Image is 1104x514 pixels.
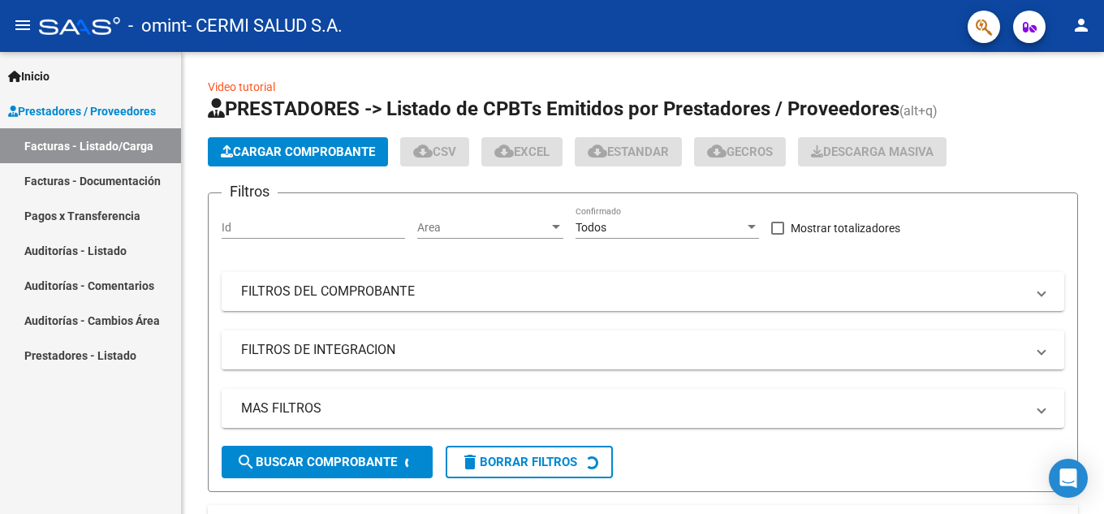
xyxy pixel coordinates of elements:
[798,137,947,166] button: Descarga Masiva
[899,103,938,119] span: (alt+q)
[417,221,549,235] span: Area
[798,137,947,166] app-download-masive: Descarga masiva de comprobantes (adjuntos)
[400,137,469,166] button: CSV
[460,455,577,469] span: Borrar Filtros
[494,141,514,161] mat-icon: cloud_download
[236,452,256,472] mat-icon: search
[222,272,1064,311] mat-expansion-panel-header: FILTROS DEL COMPROBANTE
[222,389,1064,428] mat-expansion-panel-header: MAS FILTROS
[222,180,278,203] h3: Filtros
[446,446,613,478] button: Borrar Filtros
[575,137,682,166] button: Estandar
[494,145,550,159] span: EXCEL
[208,97,899,120] span: PRESTADORES -> Listado de CPBTs Emitidos por Prestadores / Proveedores
[576,221,606,234] span: Todos
[707,141,727,161] mat-icon: cloud_download
[222,446,433,478] button: Buscar Comprobante
[811,145,934,159] span: Descarga Masiva
[128,8,187,44] span: - omint
[241,283,1025,300] mat-panel-title: FILTROS DEL COMPROBANTE
[8,102,156,120] span: Prestadores / Proveedores
[481,137,563,166] button: EXCEL
[241,341,1025,359] mat-panel-title: FILTROS DE INTEGRACION
[222,330,1064,369] mat-expansion-panel-header: FILTROS DE INTEGRACION
[236,455,397,469] span: Buscar Comprobante
[8,67,50,85] span: Inicio
[1072,15,1091,35] mat-icon: person
[221,145,375,159] span: Cargar Comprobante
[1049,459,1088,498] div: Open Intercom Messenger
[241,400,1025,417] mat-panel-title: MAS FILTROS
[413,141,433,161] mat-icon: cloud_download
[208,80,275,93] a: Video tutorial
[588,145,669,159] span: Estandar
[694,137,786,166] button: Gecros
[460,452,480,472] mat-icon: delete
[413,145,456,159] span: CSV
[187,8,343,44] span: - CERMI SALUD S.A.
[588,141,607,161] mat-icon: cloud_download
[791,218,900,238] span: Mostrar totalizadores
[13,15,32,35] mat-icon: menu
[707,145,773,159] span: Gecros
[208,137,388,166] button: Cargar Comprobante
